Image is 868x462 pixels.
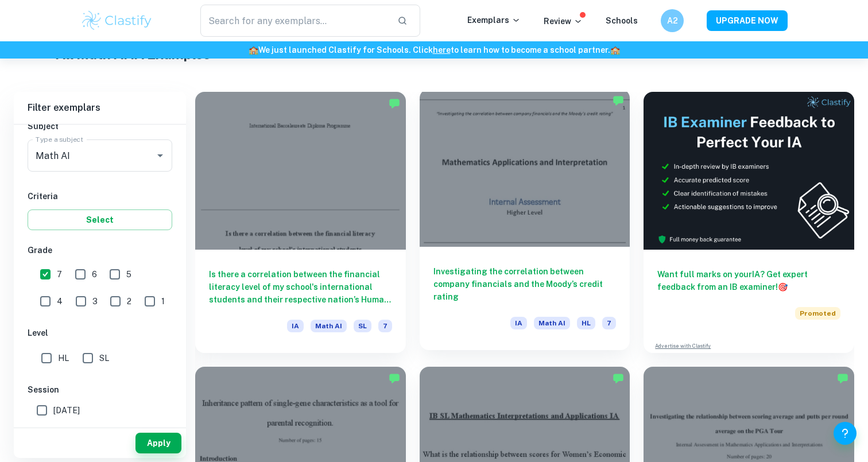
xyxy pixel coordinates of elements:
[249,45,258,55] span: 🏫
[99,352,109,364] span: SL
[433,265,617,303] h6: Investigating the correlation between company financials and the Moody’s credit rating
[57,268,62,281] span: 7
[28,190,172,203] h6: Criteria
[28,327,172,339] h6: Level
[613,95,624,106] img: Marked
[778,282,788,292] span: 🎯
[433,45,451,55] a: here
[28,244,172,257] h6: Grade
[644,92,854,353] a: Want full marks on yourIA? Get expert feedback from an IB examiner!PromotedAdvertise with Clastify
[311,320,347,332] span: Math AI
[36,134,83,144] label: Type a subject
[606,16,638,25] a: Schools
[510,317,527,329] span: IA
[80,9,153,32] img: Clastify logo
[135,433,181,453] button: Apply
[354,320,371,332] span: SL
[28,383,172,396] h6: Session
[58,352,69,364] span: HL
[161,295,165,308] span: 1
[534,317,570,329] span: Math AI
[834,422,857,445] button: Help and Feedback
[378,320,392,332] span: 7
[661,9,684,32] button: A2
[92,268,97,281] span: 6
[644,92,854,250] img: Thumbnail
[195,92,406,353] a: Is there a correlation between the financial literacy level of my school's international students...
[287,320,304,332] span: IA
[610,45,620,55] span: 🏫
[420,92,630,353] a: Investigating the correlation between company financials and the Moody’s credit ratingIAMath AIHL7
[126,268,131,281] span: 5
[127,295,131,308] span: 2
[209,268,392,306] h6: Is there a correlation between the financial literacy level of my school's international students...
[57,295,63,308] span: 4
[92,295,98,308] span: 3
[602,317,616,329] span: 7
[795,307,840,320] span: Promoted
[577,317,595,329] span: HL
[655,342,711,350] a: Advertise with Clastify
[2,44,866,56] h6: We just launched Clastify for Schools. Click to learn how to become a school partner.
[837,372,848,384] img: Marked
[53,404,80,417] span: [DATE]
[389,372,400,384] img: Marked
[657,268,840,293] h6: Want full marks on your IA ? Get expert feedback from an IB examiner!
[152,147,168,164] button: Open
[707,10,788,31] button: UPGRADE NOW
[467,14,521,26] p: Exemplars
[389,98,400,109] img: Marked
[613,372,624,384] img: Marked
[666,14,679,27] h6: A2
[544,15,583,28] p: Review
[28,209,172,230] button: Select
[14,92,186,124] h6: Filter exemplars
[200,5,388,37] input: Search for any exemplars...
[28,120,172,133] h6: Subject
